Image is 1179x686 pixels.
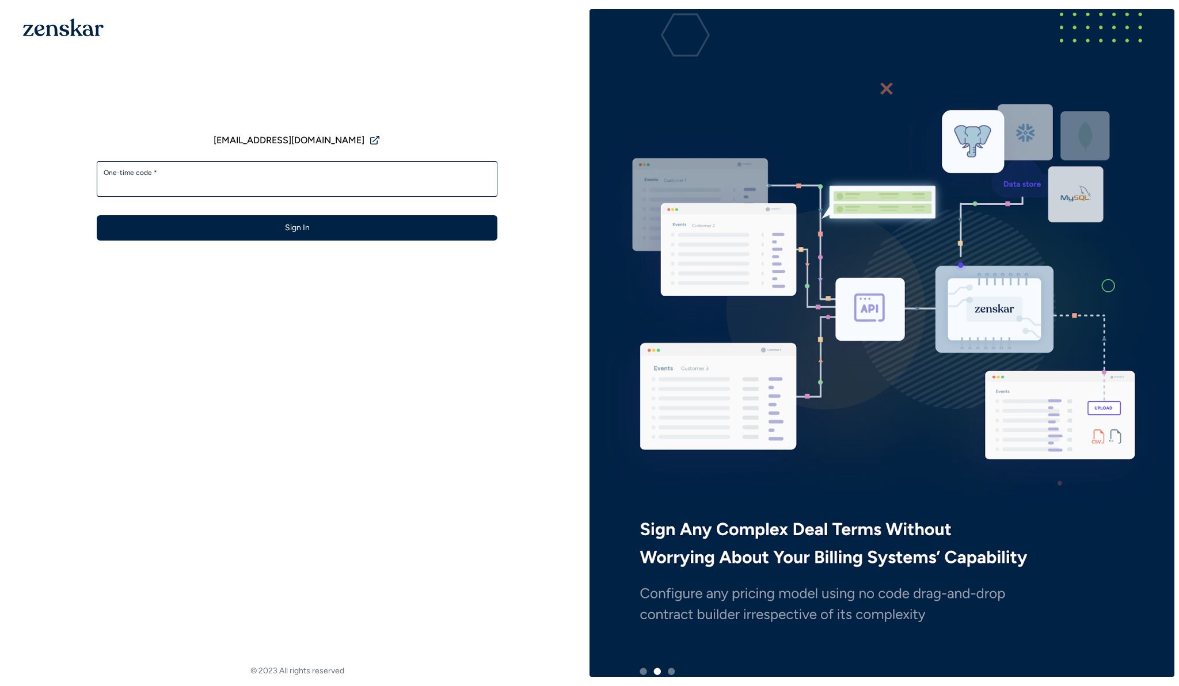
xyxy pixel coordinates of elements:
[104,168,490,177] label: One-time code *
[97,215,497,241] button: Sign In
[5,665,589,677] footer: © 2023 All rights reserved
[214,134,364,147] span: [EMAIL_ADDRESS][DOMAIN_NAME]
[23,18,104,36] img: 1OGAJ2xQqyY4LXKgY66KYq0eOWRCkrZdAb3gUhuVAqdWPZE9SRJmCz+oDMSn4zDLXe31Ii730ItAGKgCKgCCgCikA4Av8PJUP...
